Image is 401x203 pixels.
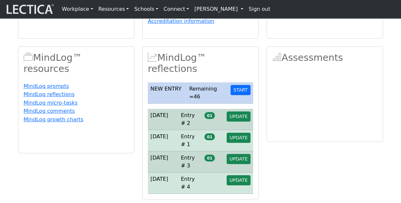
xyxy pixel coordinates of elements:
button: START [231,85,251,95]
span: [DATE] [150,112,168,118]
a: Schools [131,3,161,16]
td: NEW ENTRY [148,82,186,104]
td: Entry # 3 [178,151,202,172]
a: MindLog reflections [24,91,75,97]
button: UPDATE [227,175,251,185]
button: UPDATE [227,111,251,122]
img: lecticalive [5,3,54,15]
a: Connect [161,3,192,16]
td: Remaining = [186,82,228,104]
a: MindLog micro-tasks [24,100,78,106]
a: Resources [96,3,132,16]
a: Sign out [246,3,273,16]
span: Assessments [272,52,282,63]
h2: MindLog™ reflections [148,52,253,75]
span: UPDATE [230,114,248,119]
span: UPDATE [230,156,248,161]
td: Entry # 2 [178,109,202,130]
a: [PERSON_NAME] [192,3,246,16]
td: Entry # 1 [178,130,202,151]
span: 01 [204,133,215,140]
button: UPDATE [227,133,251,143]
a: Workplace [59,3,96,16]
span: UPDATE [230,178,248,183]
span: UPDATE [230,135,248,140]
span: 46 [194,93,200,100]
span: 01 [204,112,215,119]
span: MindLog™ resources [24,52,33,63]
a: MindLog comments [24,108,75,114]
h2: Assessments [272,52,377,63]
span: MindLog [148,52,157,63]
td: Entry # 4 [178,172,202,194]
a: Accreditation information [148,18,214,24]
span: [DATE] [150,133,168,140]
span: [DATE] [150,155,168,161]
span: 01 [204,155,215,161]
a: MindLog growth charts [24,116,83,123]
h2: MindLog™ resources [24,52,129,75]
span: [DATE] [150,176,168,182]
button: UPDATE [227,154,251,164]
a: MindLog prompts [24,83,69,89]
